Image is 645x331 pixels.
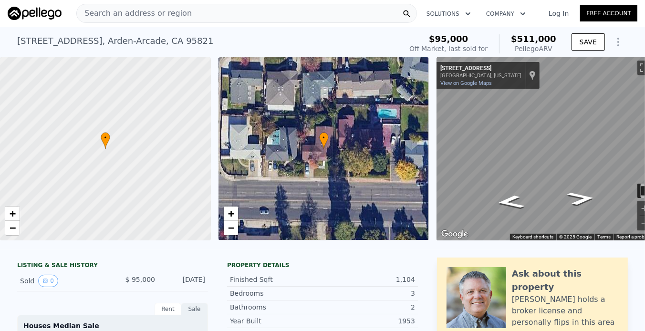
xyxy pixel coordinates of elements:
[572,33,605,51] button: SAVE
[512,267,618,294] div: Ask about this property
[230,316,322,326] div: Year Built
[230,289,322,298] div: Bedrooms
[537,9,580,18] a: Log In
[17,261,208,271] div: LISTING & SALE HISTORY
[17,34,213,48] div: [STREET_ADDRESS] , Arden-Arcade , CA 95821
[224,221,238,235] a: Zoom out
[439,228,470,240] img: Google
[555,188,607,208] path: Go East, Whitney Ave
[609,32,628,52] button: Show Options
[529,70,536,81] a: Show location on map
[597,234,611,239] a: Terms (opens in new tab)
[419,5,479,22] button: Solutions
[125,276,155,283] span: $ 95,000
[512,294,618,328] div: [PERSON_NAME] holds a broker license and personally flips in this area
[322,316,415,326] div: 1953
[580,5,637,21] a: Free Account
[512,234,553,240] button: Keyboard shortcuts
[439,228,470,240] a: Open this area in Google Maps (opens a new window)
[181,303,208,315] div: Sale
[230,275,322,284] div: Finished Sqft
[5,207,20,221] a: Zoom in
[23,321,202,331] div: Houses Median Sale
[319,134,329,142] span: •
[5,221,20,235] a: Zoom out
[101,134,110,142] span: •
[163,275,205,287] div: [DATE]
[409,44,488,53] div: Off Market, last sold for
[77,8,192,19] span: Search an address or region
[440,72,521,79] div: [GEOGRAPHIC_DATA], [US_STATE]
[224,207,238,221] a: Zoom in
[511,44,556,53] div: Pellego ARV
[20,275,105,287] div: Sold
[227,261,418,269] div: Property details
[429,34,468,44] span: $95,000
[559,234,592,239] span: © 2025 Google
[322,289,415,298] div: 3
[101,132,110,149] div: •
[230,302,322,312] div: Bathrooms
[38,275,58,287] button: View historical data
[10,207,16,219] span: +
[228,207,234,219] span: +
[319,132,329,149] div: •
[8,7,62,20] img: Pellego
[440,80,492,86] a: View on Google Maps
[322,275,415,284] div: 1,104
[10,222,16,234] span: −
[440,65,521,72] div: [STREET_ADDRESS]
[479,5,533,22] button: Company
[322,302,415,312] div: 2
[511,34,556,44] span: $511,000
[228,222,234,234] span: −
[155,303,181,315] div: Rent
[485,192,536,212] path: Go West, Whitney Ave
